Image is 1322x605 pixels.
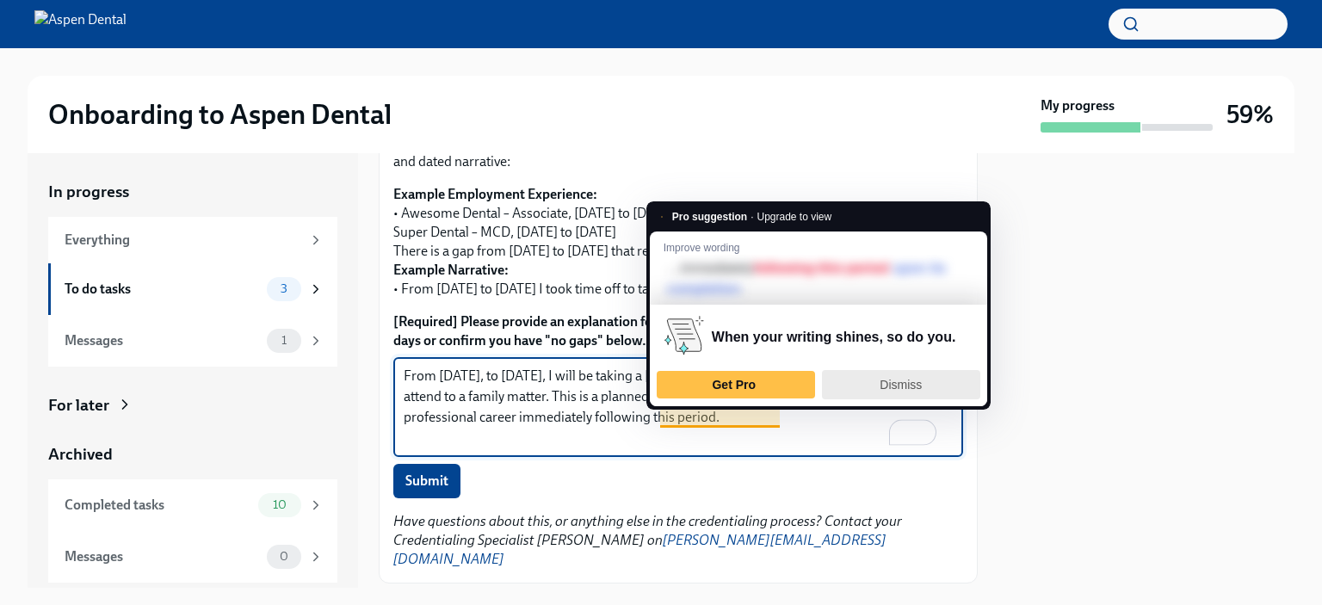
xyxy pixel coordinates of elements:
[393,464,460,498] button: Submit
[48,531,337,583] a: Messages0
[48,97,392,132] h2: Onboarding to Aspen Dental
[48,394,337,417] a: For later
[393,185,963,299] p: • Awesome Dental – Associate, [DATE] to [DATE] Super Dental – MCD, [DATE] to [DATE] There is a ga...
[48,443,337,466] a: Archived
[48,181,337,203] a: In progress
[65,496,251,515] div: Completed tasks
[65,231,301,250] div: Everything
[393,312,963,350] label: [Required] Please provide an explanation for any gaps in employment history greater than 30 days ...
[393,186,597,202] strong: Example Employment Experience:
[404,366,953,448] textarea: To enrich screen reader interactions, please activate Accessibility in Grammarly extension settings
[48,479,337,531] a: Completed tasks10
[269,550,299,563] span: 0
[34,10,127,38] img: Aspen Dental
[270,282,298,295] span: 3
[48,315,337,367] a: Messages1
[1226,99,1274,130] h3: 59%
[48,394,109,417] div: For later
[393,262,509,278] strong: Example Narrative:
[65,280,260,299] div: To do tasks
[65,547,260,566] div: Messages
[393,513,902,567] em: Have questions about this, or anything else in the credentialing process? Contact your Credential...
[65,331,260,350] div: Messages
[48,217,337,263] a: Everything
[263,498,297,511] span: 10
[48,263,337,315] a: To do tasks3
[1041,96,1115,115] strong: My progress
[405,472,448,490] span: Submit
[271,334,297,347] span: 1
